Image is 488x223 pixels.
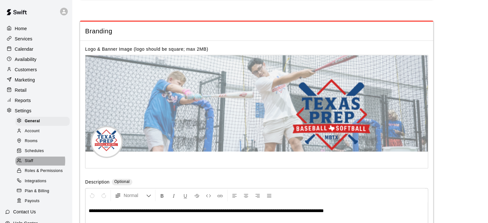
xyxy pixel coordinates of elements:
p: Retail [15,87,27,93]
span: Optional [114,179,130,184]
a: Marketing [5,75,67,85]
div: Integrations [15,177,70,186]
a: Integrations [15,176,72,186]
button: Right Align [252,190,263,201]
div: Payouts [15,197,70,206]
a: Schedules [15,146,72,156]
div: Staff [15,157,70,166]
p: Reports [15,97,31,104]
span: Plan & Billing [25,188,49,194]
p: Settings [15,107,31,114]
a: Plan & Billing [15,186,72,196]
span: Normal [124,192,146,199]
div: General [15,117,70,126]
p: Home [15,25,27,32]
p: Marketing [15,77,35,83]
button: Formatting Options [112,190,154,201]
span: Roles & Permissions [25,168,63,174]
p: Availability [15,56,37,63]
a: Settings [5,106,67,116]
a: Rooms [15,136,72,146]
span: Rooms [25,138,38,144]
button: Insert Code [203,190,214,201]
a: Services [5,34,67,44]
a: Customers [5,65,67,74]
button: Format Underline [180,190,191,201]
a: Roles & Permissions [15,166,72,176]
a: General [15,116,72,126]
div: Schedules [15,147,70,156]
span: Staff [25,158,33,164]
div: Account [15,127,70,136]
span: Account [25,128,40,134]
button: Justify Align [264,190,275,201]
button: Format Italics [168,190,179,201]
button: Undo [87,190,98,201]
div: Rooms [15,137,70,146]
a: Availability [5,55,67,64]
label: Description [85,179,110,186]
a: Staff [15,156,72,166]
button: Left Align [229,190,240,201]
span: Branding [85,27,428,36]
button: Format Strikethrough [191,190,202,201]
p: Calendar [15,46,33,52]
div: Roles & Permissions [15,167,70,176]
a: Payouts [15,196,72,206]
a: Home [5,24,67,33]
a: Calendar [5,44,67,54]
div: Plan & Billing [15,187,70,196]
span: Integrations [25,178,47,184]
button: Redo [98,190,109,201]
p: Services [15,36,32,42]
span: General [25,118,40,124]
span: Payouts [25,198,40,204]
button: Center Align [241,190,252,201]
p: Customers [15,66,37,73]
label: Logo & Banner Image (logo should be square; max 2MB) [85,47,208,52]
a: Reports [5,96,67,105]
span: Schedules [25,148,44,154]
button: Insert Link [215,190,226,201]
a: Account [15,126,72,136]
p: Contact Us [13,209,36,215]
button: Format Bold [157,190,168,201]
a: Retail [5,85,67,95]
